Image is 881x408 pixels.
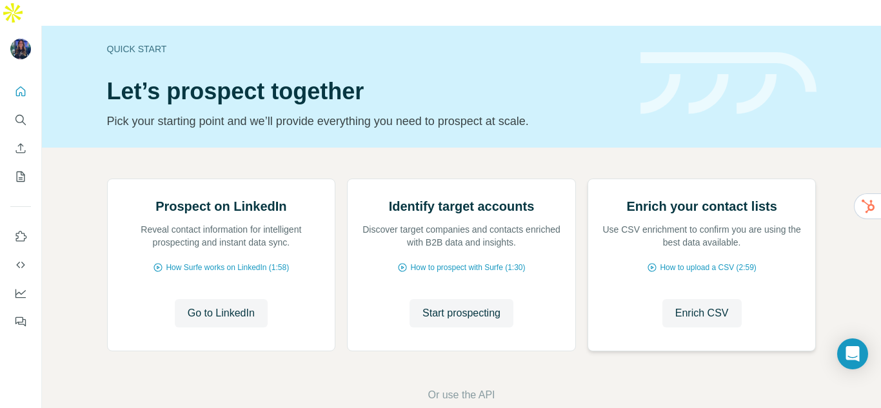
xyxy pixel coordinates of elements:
h2: Enrich your contact lists [626,197,777,215]
span: How to prospect with Surfe (1:30) [410,262,525,273]
button: Search [10,108,31,131]
button: Enrich CSV [662,299,742,327]
p: Discover target companies and contacts enriched with B2B data and insights. [361,223,562,249]
button: My lists [10,165,31,188]
button: Dashboard [10,282,31,305]
button: Use Surfe on LinkedIn [10,225,31,248]
span: How Surfe works on LinkedIn (1:58) [166,262,289,273]
img: banner [640,52,817,115]
span: How to upload a CSV (2:59) [660,262,756,273]
button: Enrich CSV [10,137,31,160]
h2: Prospect on LinkedIn [155,197,286,215]
h2: Identify target accounts [389,197,535,215]
button: Start prospecting [410,299,513,327]
p: Reveal contact information for intelligent prospecting and instant data sync. [121,223,322,249]
button: Go to LinkedIn [175,299,268,327]
button: Feedback [10,310,31,333]
button: Quick start [10,80,31,103]
img: Avatar [10,39,31,59]
p: Use CSV enrichment to confirm you are using the best data available. [601,223,803,249]
span: Start prospecting [422,306,500,321]
span: Go to LinkedIn [188,306,255,321]
h1: Let’s prospect together [107,79,625,104]
div: Open Intercom Messenger [837,338,868,369]
div: Quick start [107,43,625,55]
p: Pick your starting point and we’ll provide everything you need to prospect at scale. [107,112,625,130]
button: Or use the API [428,387,495,403]
button: Use Surfe API [10,253,31,277]
span: Enrich CSV [675,306,729,321]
